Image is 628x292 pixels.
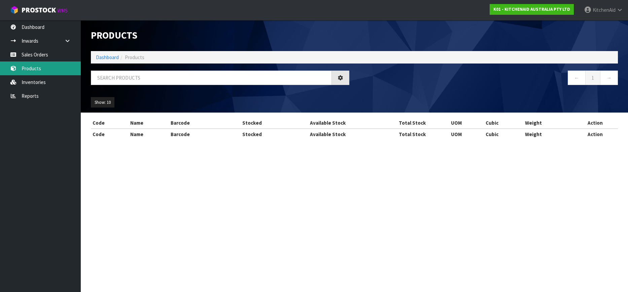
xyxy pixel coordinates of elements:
th: UOM [449,118,484,128]
th: Total Stock [375,118,449,128]
th: Action [573,118,618,128]
span: Products [125,54,144,60]
a: Dashboard [96,54,119,60]
th: Available Stock [280,118,375,128]
th: Action [573,129,618,139]
th: Cubic [484,118,523,128]
a: 1 [585,71,600,85]
th: Cubic [484,129,523,139]
th: Code [91,129,129,139]
th: Name [129,118,169,128]
input: Search products [91,71,332,85]
h1: Products [91,30,349,41]
th: Barcode [169,118,224,128]
th: UOM [449,129,484,139]
small: WMS [57,7,68,14]
th: Available Stock [280,129,375,139]
th: Name [129,129,169,139]
th: Weight [523,129,573,139]
a: ← [568,71,586,85]
button: Show: 10 [91,97,114,108]
th: Weight [523,118,573,128]
th: Code [91,118,129,128]
th: Barcode [169,129,224,139]
nav: Page navigation [359,71,618,87]
span: ProStock [22,6,56,14]
th: Stocked [224,118,280,128]
img: cube-alt.png [10,6,19,14]
strong: K01 - KITCHENAID AUSTRALIA PTY LTD [493,6,570,12]
th: Stocked [224,129,280,139]
a: → [600,71,618,85]
th: Total Stock [375,129,449,139]
span: KitchenAid [593,7,616,13]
